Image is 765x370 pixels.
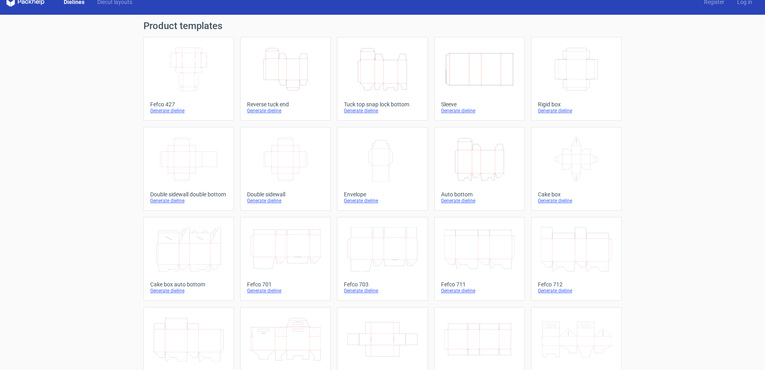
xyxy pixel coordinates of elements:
div: Cake box [538,191,615,198]
a: Cake box auto bottomGenerate dieline [143,217,234,301]
a: Double sidewall double bottomGenerate dieline [143,127,234,211]
div: Tuck top snap lock bottom [344,101,421,108]
h1: Product templates [143,21,622,31]
a: Cake boxGenerate dieline [531,127,622,211]
a: Fefco 701Generate dieline [240,217,331,301]
a: Fefco 712Generate dieline [531,217,622,301]
div: Auto bottom [441,191,518,198]
div: Generate dieline [247,108,324,114]
div: Envelope [344,191,421,198]
a: EnvelopeGenerate dieline [337,127,428,211]
div: Generate dieline [441,108,518,114]
div: Fefco 427 [150,101,227,108]
div: Generate dieline [150,198,227,204]
div: Generate dieline [247,288,324,294]
div: Generate dieline [150,288,227,294]
div: Generate dieline [538,198,615,204]
a: Tuck top snap lock bottomGenerate dieline [337,37,428,121]
div: Generate dieline [441,198,518,204]
a: Double sidewallGenerate dieline [240,127,331,211]
div: Generate dieline [150,108,227,114]
div: Cake box auto bottom [150,281,227,288]
a: SleeveGenerate dieline [434,37,525,121]
div: Generate dieline [538,288,615,294]
div: Fefco 711 [441,281,518,288]
div: Fefco 712 [538,281,615,288]
div: Generate dieline [247,198,324,204]
div: Generate dieline [344,108,421,114]
a: Auto bottomGenerate dieline [434,127,525,211]
a: Reverse tuck endGenerate dieline [240,37,331,121]
a: Fefco 427Generate dieline [143,37,234,121]
a: Rigid boxGenerate dieline [531,37,622,121]
div: Generate dieline [441,288,518,294]
div: Fefco 701 [247,281,324,288]
div: Reverse tuck end [247,101,324,108]
div: Generate dieline [538,108,615,114]
a: Fefco 711Generate dieline [434,217,525,301]
div: Sleeve [441,101,518,108]
div: Generate dieline [344,198,421,204]
div: Double sidewall [247,191,324,198]
a: Fefco 703Generate dieline [337,217,428,301]
div: Double sidewall double bottom [150,191,227,198]
div: Generate dieline [344,288,421,294]
div: Fefco 703 [344,281,421,288]
div: Rigid box [538,101,615,108]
